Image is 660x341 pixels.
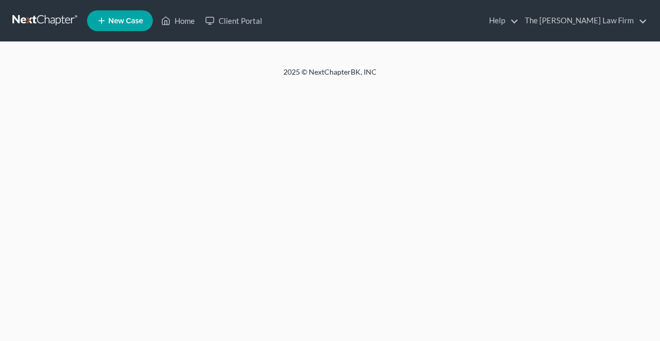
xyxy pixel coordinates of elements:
[484,11,519,30] a: Help
[35,67,625,86] div: 2025 © NextChapterBK, INC
[156,11,200,30] a: Home
[200,11,267,30] a: Client Portal
[520,11,647,30] a: The [PERSON_NAME] Law Firm
[87,10,153,31] new-legal-case-button: New Case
